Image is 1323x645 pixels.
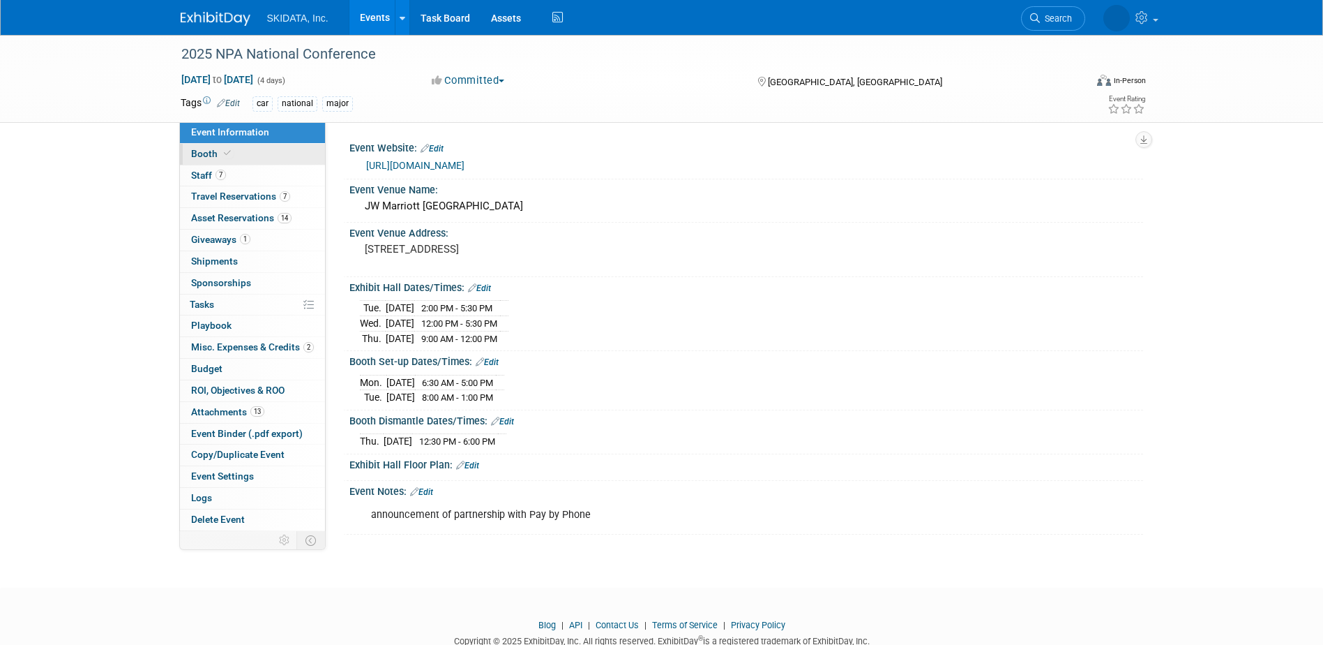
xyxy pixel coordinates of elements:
div: major [322,96,353,111]
i: Booth reservation complete [224,149,231,157]
div: Event Format [1003,73,1147,94]
span: 8:00 AM - 1:00 PM [422,392,493,403]
div: national [278,96,317,111]
div: Booth Dismantle Dates/Times: [349,410,1143,429]
td: [DATE] [386,375,415,390]
a: Edit [456,461,479,470]
div: Event Notes: [349,481,1143,499]
span: Search [1040,13,1072,24]
td: Thu. [360,434,384,449]
span: 2:00 PM - 5:30 PM [421,303,492,313]
div: Event Website: [349,138,1143,156]
a: Travel Reservations7 [180,186,325,207]
a: Edit [468,283,491,293]
a: Event Binder (.pdf export) [180,424,325,445]
td: Mon. [360,375,386,390]
span: ROI, Objectives & ROO [191,385,285,396]
a: Sponsorships [180,273,325,294]
a: Edit [410,487,433,497]
a: Privacy Policy [731,620,785,630]
span: 13 [250,406,264,417]
td: [DATE] [386,331,414,346]
a: Copy/Duplicate Event [180,445,325,466]
div: Event Venue Name: [349,179,1143,197]
a: Misc. Expenses & Credits2 [180,337,325,358]
a: Blog [538,620,556,630]
a: Terms of Service [652,620,718,630]
div: announcement of partnership with Pay by Phone [361,501,990,529]
div: Event Venue Address: [349,223,1143,240]
span: | [720,620,729,630]
div: JW Marriott [GEOGRAPHIC_DATA] [360,195,1133,217]
span: Tasks [190,299,214,310]
a: Asset Reservations14 [180,208,325,229]
td: Personalize Event Tab Strip [273,531,297,549]
a: Edit [491,417,514,427]
a: Event Settings [180,466,325,487]
a: Edit [421,144,444,154]
a: ROI, Objectives & ROO [180,380,325,401]
div: Exhibit Hall Dates/Times: [349,277,1143,295]
a: Giveaways1 [180,230,325,251]
div: car [252,96,273,111]
span: Giveaways [191,234,250,245]
a: Playbook [180,316,325,336]
span: Booth [191,148,234,159]
a: Shipments [180,251,325,272]
span: Budget [191,363,222,374]
span: | [641,620,650,630]
span: (4 days) [256,76,285,85]
span: Attachments [191,406,264,417]
pre: [STREET_ADDRESS] [365,243,665,255]
span: Event Binder (.pdf export) [191,428,303,439]
span: 2 [303,342,314,353]
span: Event Information [191,126,269,138]
a: Edit [476,357,499,367]
span: Misc. Expenses & Credits [191,341,314,353]
span: | [558,620,567,630]
span: Copy/Duplicate Event [191,449,285,460]
span: 1 [240,234,250,244]
td: Tue. [360,390,386,405]
a: Contact Us [596,620,639,630]
span: 14 [278,213,292,223]
span: 7 [280,191,290,202]
a: Logs [180,488,325,509]
a: Booth [180,144,325,165]
sup: ® [698,635,703,642]
span: 7 [216,170,226,180]
span: 12:00 PM - 5:30 PM [421,318,497,329]
span: Delete Event [191,514,245,525]
img: Format-Inperson.png [1097,75,1111,86]
span: Event Settings [191,470,254,482]
a: Event Information [180,122,325,143]
td: Wed. [360,316,386,332]
span: to [211,74,224,85]
span: SKIDATA, Inc. [267,13,328,24]
button: Committed [427,73,510,88]
a: Tasks [180,295,325,316]
a: Edit [217,98,240,108]
span: Playbook [191,320,232,331]
span: Sponsorships [191,277,251,288]
div: 2025 NPA National Conference [176,42,1064,67]
span: Asset Reservations [191,212,292,223]
div: Exhibit Hall Floor Plan: [349,454,1143,473]
td: [DATE] [386,390,415,405]
span: 6:30 AM - 5:00 PM [422,378,493,388]
td: [DATE] [386,316,414,332]
td: Tue. [360,301,386,316]
a: Staff7 [180,165,325,186]
span: | [584,620,594,630]
span: Staff [191,170,226,181]
img: ExhibitDay [181,12,250,26]
td: Tags [181,96,240,112]
a: API [569,620,582,630]
span: Logs [191,492,212,503]
span: 9:00 AM - 12:00 PM [421,334,497,344]
td: [DATE] [386,301,414,316]
a: Search [1021,6,1085,31]
div: In-Person [1113,75,1146,86]
td: Toggle Event Tabs [296,531,325,549]
a: Attachments13 [180,402,325,423]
